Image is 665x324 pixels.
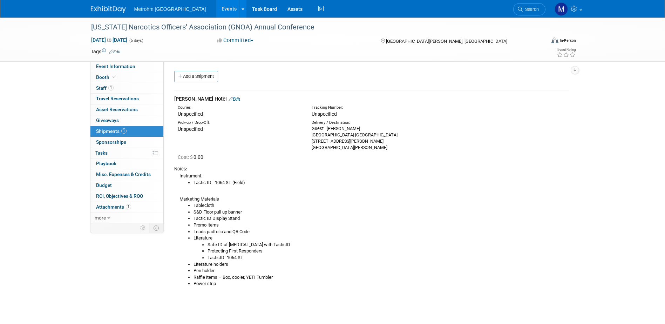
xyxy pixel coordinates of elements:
[551,38,558,43] img: Format-Inperson.png
[178,154,206,160] span: 0.00
[89,21,535,34] div: [US_STATE] Narcotics Officers’ Association (GNOA) Annual Conference
[95,215,106,221] span: more
[90,169,163,180] a: Misc. Expenses & Credits
[555,2,568,16] img: Michelle Simoes
[90,158,163,169] a: Playbook
[194,202,569,209] li: Tablecloth
[96,85,114,91] span: Staff
[96,96,139,101] span: Travel Reservations
[194,215,569,222] li: Tactic ID Display Stand
[91,48,121,55] td: Tags
[386,39,507,44] span: [GEOGRAPHIC_DATA][PERSON_NAME], [GEOGRAPHIC_DATA]
[229,96,240,102] a: Edit
[504,36,576,47] div: Event Format
[194,281,569,287] li: Power strip
[96,182,112,188] span: Budget
[90,202,163,212] a: Attachments1
[513,3,545,15] a: Search
[96,63,135,69] span: Event Information
[194,180,569,186] li: Tactic ID - 1064 ST (Field)
[109,49,121,54] a: Edit
[149,223,163,232] td: Toggle Event Tabs
[90,72,163,83] a: Booth
[96,128,127,134] span: Shipments
[96,74,117,80] span: Booth
[96,107,138,112] span: Asset Reservations
[312,120,435,126] div: Delivery / Destination:
[194,209,569,216] li: S&D Floor pull up banner
[90,148,163,158] a: Tasks
[194,222,569,229] li: Promo items
[208,248,569,255] li: Protecting First Responders
[174,172,569,287] div: Instrument: Marketing Materials
[126,204,131,209] span: 1
[91,6,126,13] img: ExhibitDay
[90,61,163,72] a: Event Information
[90,213,163,223] a: more
[178,110,301,117] div: Unspecified
[194,229,569,235] li: Leads padfolio and QR Code
[90,191,163,202] a: ROI, Objectives & ROO
[178,120,301,126] div: Pick-up / Drop-Off:
[174,166,569,172] div: Notes:
[96,117,119,123] span: Giveaways
[137,223,149,232] td: Personalize Event Tab Strip
[559,38,576,43] div: In-Person
[129,38,143,43] span: (5 days)
[194,235,569,261] li: Literature
[108,85,114,90] span: 1
[134,6,206,12] span: Metrohm [GEOGRAPHIC_DATA]
[174,71,218,82] a: Add a Shipment
[96,139,126,145] span: Sponsorships
[90,137,163,148] a: Sponsorships
[90,180,163,191] a: Budget
[96,193,143,199] span: ROI, Objectives & ROO
[178,105,301,110] div: Courier:
[106,37,113,43] span: to
[178,154,194,160] span: Cost: $
[178,126,203,132] span: Unspecified
[90,104,163,115] a: Asset Reservations
[121,128,127,134] span: 1
[96,171,151,177] span: Misc. Expenses & Credits
[90,83,163,94] a: Staff1
[557,48,576,52] div: Event Rating
[208,255,569,261] li: TacticID -1064 ST
[174,95,569,103] div: [PERSON_NAME] Hotel
[523,7,539,12] span: Search
[95,150,108,156] span: Tasks
[90,94,163,104] a: Travel Reservations
[96,161,116,166] span: Playbook
[91,37,128,43] span: [DATE] [DATE]
[194,261,569,268] li: Literature holders
[215,37,256,44] button: Committed
[208,242,569,248] li: Safe ID of [MEDICAL_DATA] with TacticID
[194,268,569,274] li: Pen holder
[312,111,337,117] span: Unspecified
[194,274,569,281] li: Raffle items – Box, cooler, YETI Tumbler
[96,204,131,210] span: Attachments
[312,105,469,110] div: Tracking Number:
[90,115,163,126] a: Giveaways
[113,75,116,79] i: Booth reservation complete
[90,126,163,137] a: Shipments1
[312,126,435,151] div: Guest - [PERSON_NAME] [GEOGRAPHIC_DATA] [GEOGRAPHIC_DATA] [STREET_ADDRESS][PERSON_NAME] [GEOGRAPH...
